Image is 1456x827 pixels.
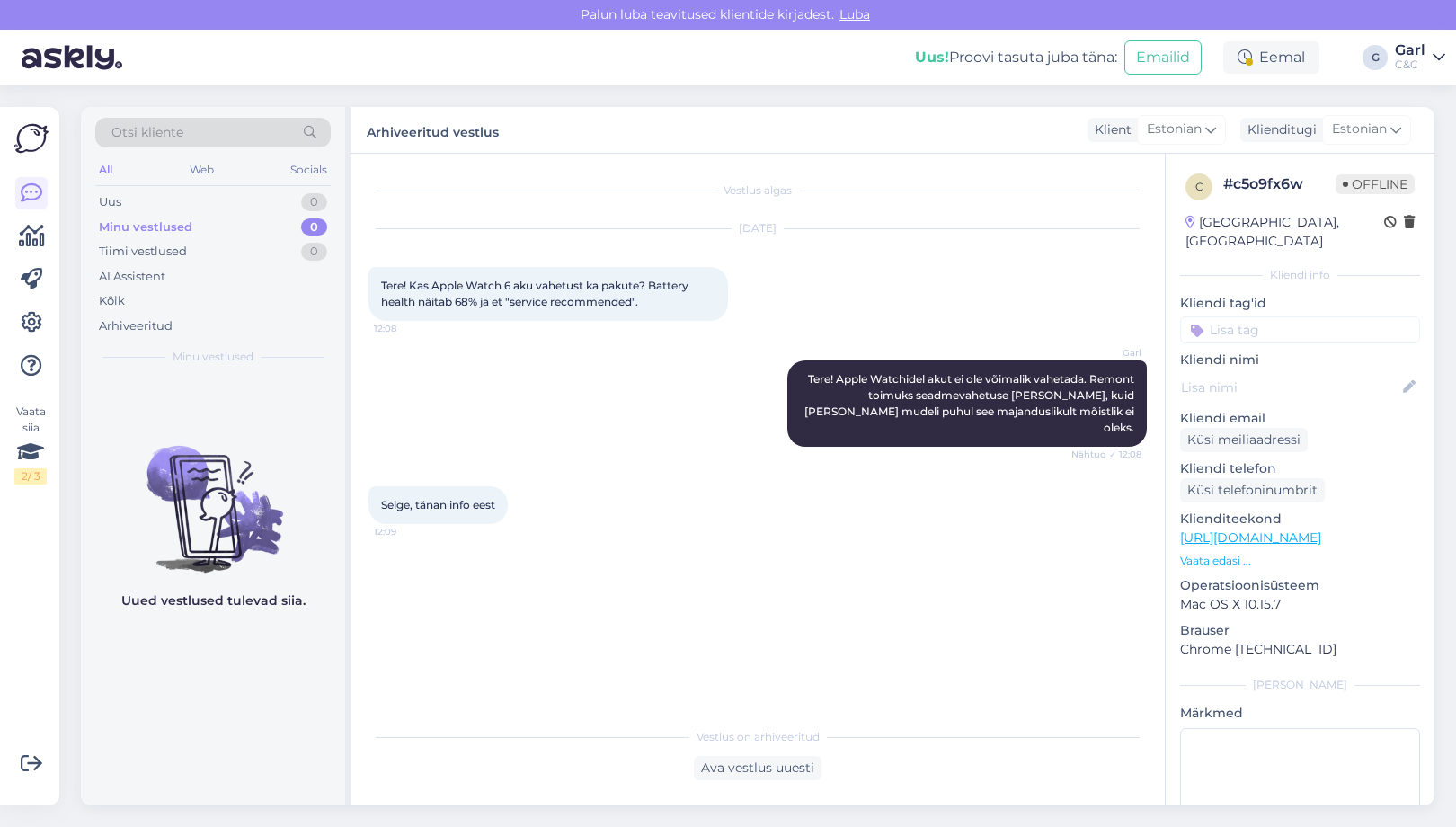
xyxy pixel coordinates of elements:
span: Otsi kliente [111,123,183,142]
span: Tere! Kas Apple Watch 6 aku vahetust ka pakute? Battery health näitab 68% ja et "service recommen... [381,279,691,308]
span: Estonian [1147,120,1202,139]
div: Tiimi vestlused [99,243,187,261]
span: Estonian [1332,120,1387,139]
p: Klienditeekond [1180,510,1420,529]
div: [PERSON_NAME] [1180,677,1420,693]
p: Mac OS X 10.15.7 [1180,595,1420,614]
span: 12:09 [374,525,441,538]
div: AI Assistent [99,268,165,286]
span: Minu vestlused [173,349,253,365]
span: Selge, tänan info eest [381,498,495,511]
div: Vaata siia [14,404,47,485]
span: Nähtud ✓ 12:08 [1071,448,1141,461]
p: Kliendi tag'id [1180,294,1420,313]
a: GarlC&C [1395,43,1445,72]
div: Uus [99,193,121,211]
div: Eemal [1223,41,1319,74]
button: Emailid [1124,40,1202,75]
div: Web [186,158,218,182]
div: 2 / 3 [14,468,47,485]
div: Garl [1395,43,1425,58]
div: C&C [1395,58,1425,72]
span: Vestlus on arhiveeritud [697,729,820,745]
div: 0 [301,193,327,211]
div: Küsi meiliaadressi [1180,428,1308,452]
div: [GEOGRAPHIC_DATA], [GEOGRAPHIC_DATA] [1185,213,1384,251]
p: Brauser [1180,621,1420,640]
span: c [1195,180,1203,193]
p: Chrome [TECHNICAL_ID] [1180,640,1420,659]
div: 0 [301,243,327,261]
div: # c5o9fx6w [1223,173,1336,195]
p: Märkmed [1180,704,1420,723]
div: Klient [1088,120,1132,139]
span: Tere! Apple Watchidel akut ei ole võimalik vahetada. Remont toimuks seadmevahetuse [PERSON_NAME],... [804,372,1137,434]
div: Klienditugi [1240,120,1317,139]
span: Luba [834,6,875,22]
img: Askly Logo [14,121,49,156]
label: Arhiveeritud vestlus [367,118,499,142]
span: 12:08 [374,322,441,335]
p: Kliendi nimi [1180,351,1420,369]
div: 0 [301,218,327,236]
div: Ava vestlus uuesti [694,756,821,780]
div: Vestlus algas [368,182,1147,199]
div: Kliendi info [1180,267,1420,283]
div: Arhiveeritud [99,317,173,335]
div: G [1363,45,1388,70]
p: Operatsioonisüsteem [1180,576,1420,595]
div: [DATE] [368,220,1147,236]
p: Vaata edasi ... [1180,553,1420,569]
div: Proovi tasuta juba täna: [915,47,1117,68]
p: Kliendi email [1180,409,1420,428]
span: Offline [1336,174,1415,194]
span: Garl [1074,346,1141,360]
div: Socials [287,158,331,182]
p: Kliendi telefon [1180,459,1420,478]
div: All [95,158,116,182]
b: Uus! [915,49,949,66]
p: Uued vestlused tulevad siia. [121,591,306,610]
input: Lisa tag [1180,316,1420,343]
img: No chats [81,413,345,575]
a: [URL][DOMAIN_NAME] [1180,529,1321,546]
div: Minu vestlused [99,218,192,236]
div: Küsi telefoninumbrit [1180,478,1325,502]
div: Kõik [99,292,125,310]
input: Lisa nimi [1181,378,1399,397]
